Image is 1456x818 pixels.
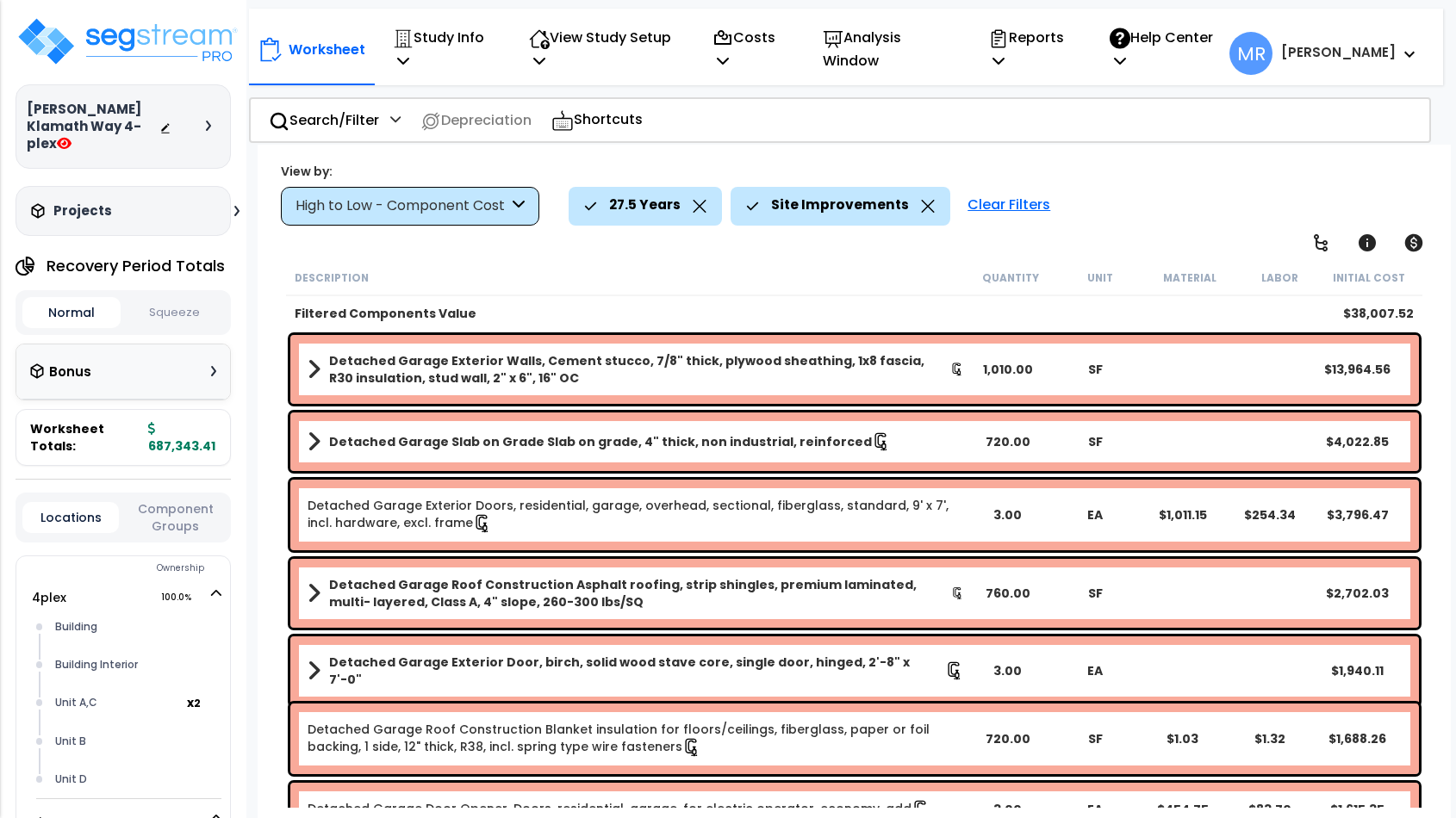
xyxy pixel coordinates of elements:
h3: [PERSON_NAME] Klamath Way 4-plex [27,101,159,152]
p: 27.5 Years [609,194,681,216]
h4: Recovery Period Totals [47,257,225,275]
div: $1,940.11 [1314,662,1402,679]
small: Material [1163,271,1216,285]
p: Analysis Window [823,26,951,72]
div: 760.00 [963,585,1051,602]
small: Quantity [982,271,1039,285]
div: High to Low - Component Cost [296,196,508,216]
div: Unit D [51,769,221,790]
p: Depreciation [420,108,532,132]
div: $1.03 [1139,730,1227,747]
small: Initial Cost [1333,271,1405,285]
p: Reports [988,26,1073,72]
b: 687,343.41 [148,420,215,455]
b: Detached Garage Exterior Door, birch, solid wood stave core, single door, hinged, 2'-8" x 7'-0" [329,654,945,688]
div: Unit B [51,731,221,752]
a: Assembly Title [308,654,964,688]
b: [PERSON_NAME] [1281,43,1396,61]
div: Building Interior [51,654,221,675]
p: Site Improvements [771,194,909,216]
small: Description [295,271,369,285]
p: Study Info [393,26,492,72]
a: Individual Item [308,721,964,757]
div: $13,964.56 [1314,361,1402,378]
div: $454.75 [1139,801,1227,818]
span: MR [1229,32,1272,75]
div: $1,011.15 [1139,506,1227,524]
div: EA [1051,801,1139,818]
a: Assembly Title [308,576,964,610]
div: Depreciation [411,100,541,140]
div: $1.32 [1226,730,1314,747]
div: Clear Filters [959,187,1059,225]
p: Costs [712,26,785,72]
div: 3.00 [963,662,1051,679]
div: SF [1051,730,1139,747]
div: EA [1051,662,1139,679]
span: 100.0% [161,587,207,608]
div: Ownership [51,558,230,579]
a: Assembly Title [308,352,964,387]
a: Assembly Title [308,430,964,454]
b: Detached Garage Exterior Walls, Cement stucco, 7/8" thick, plywood sheathing, 1x8 fascia, R30 ins... [329,352,950,387]
div: 1,010.00 [963,361,1051,378]
span: location multiplier [187,692,221,714]
div: Shortcuts [542,99,652,141]
button: Normal [22,297,121,328]
div: $2,702.03 [1314,585,1402,602]
div: 720.00 [963,433,1051,450]
p: Search/Filter [269,108,379,132]
div: $4,022.85 [1314,433,1402,450]
button: Squeeze [125,298,223,328]
small: Unit [1087,271,1113,285]
h3: Projects [53,202,112,220]
div: Building [51,617,221,637]
small: Labor [1261,271,1298,285]
p: Help Center [1110,26,1220,72]
h3: Bonus [49,365,91,380]
a: 4plex 100.0% [32,589,66,606]
div: Unit A,C [51,692,187,713]
button: Locations [22,502,119,533]
p: Shortcuts [551,108,643,133]
button: Component Groups [128,499,224,536]
div: 3.00 [963,801,1051,818]
div: $1,615.35 [1314,801,1402,818]
div: View by: [281,163,539,180]
div: SF [1051,585,1139,602]
img: logo_pro_r.png [16,15,240,67]
a: Individual Item [308,497,964,533]
p: Worksheet [289,38,365,61]
div: $1,688.26 [1314,730,1402,747]
b: Filtered Components Value [295,305,476,322]
span: Worksheet Totals: [30,420,141,455]
div: $83.70 [1226,801,1314,818]
div: 720.00 [963,730,1051,747]
b: x [187,694,201,711]
b: $38,007.52 [1343,305,1414,322]
div: $254.34 [1226,506,1314,524]
div: EA [1051,506,1139,524]
b: Detached Garage Roof Construction Asphalt roofing, strip shingles, premium laminated, multi- laye... [329,576,951,610]
p: View Study Setup [529,26,675,72]
b: Detached Garage Slab on Grade Slab on grade, 4" thick, non industrial, reinforced [329,433,872,450]
small: 2 [194,697,201,710]
div: SF [1051,361,1139,378]
div: SF [1051,433,1139,450]
div: 3.00 [963,506,1051,524]
div: $3,796.47 [1314,506,1402,524]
